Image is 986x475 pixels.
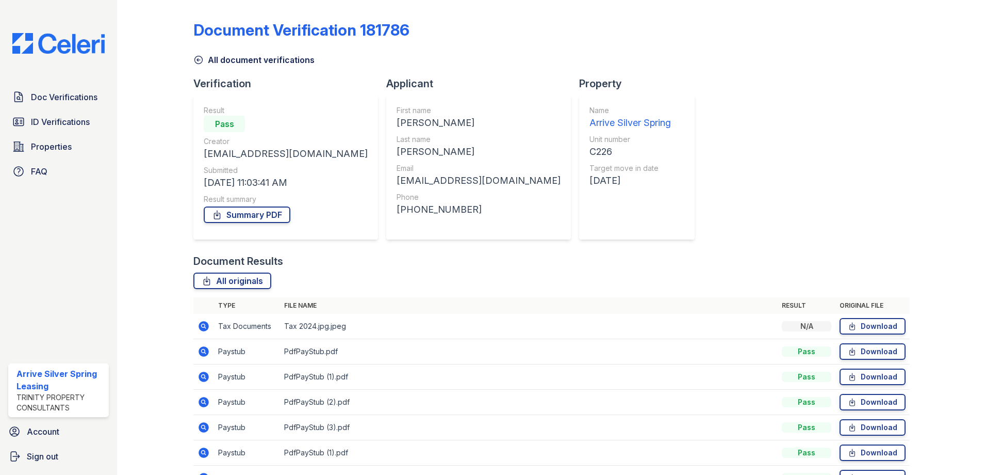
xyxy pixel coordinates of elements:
a: Properties [8,136,109,157]
div: Document Verification 181786 [193,21,409,39]
a: Download [840,369,906,385]
td: Paystub [214,390,280,415]
div: Unit number [589,134,671,145]
div: Result summary [204,194,368,204]
div: Pass [782,397,831,407]
div: Verification [193,76,386,91]
div: [DATE] 11:03:41 AM [204,176,368,190]
td: PdfPayStub (1).pdf [280,365,778,390]
div: Last name [397,134,561,145]
div: [PHONE_NUMBER] [397,202,561,217]
span: Account [27,425,59,438]
div: [EMAIL_ADDRESS][DOMAIN_NAME] [397,173,561,188]
td: Paystub [214,415,280,440]
div: Pass [782,346,831,357]
th: File name [280,297,778,314]
span: Doc Verifications [31,91,97,103]
a: Sign out [4,446,113,467]
div: Arrive Silver Spring Leasing [17,368,105,392]
img: CE_Logo_Blue-a8612792a0a2168367f1c8372b55b34899dd931a85d93a1a3d3e32e68fde9ad4.png [4,33,113,54]
td: PdfPayStub.pdf [280,339,778,365]
div: [PERSON_NAME] [397,116,561,130]
div: Arrive Silver Spring [589,116,671,130]
a: ID Verifications [8,112,109,132]
div: Phone [397,192,561,202]
div: [PERSON_NAME] [397,145,561,159]
div: First name [397,105,561,116]
div: Trinity Property Consultants [17,392,105,413]
th: Original file [835,297,910,314]
td: Tax 2024.jpg.jpeg [280,314,778,339]
div: Property [579,76,703,91]
span: FAQ [31,165,47,178]
div: Submitted [204,165,368,176]
div: Email [397,163,561,173]
a: Download [840,343,906,360]
a: Summary PDF [204,207,290,223]
div: Name [589,105,671,116]
div: C226 [589,145,671,159]
div: Pass [782,448,831,458]
a: Download [840,445,906,461]
a: Download [840,419,906,436]
div: Document Results [193,254,283,268]
div: [EMAIL_ADDRESS][DOMAIN_NAME] [204,147,368,161]
div: N/A [782,321,831,331]
td: Paystub [214,365,280,390]
a: Name Arrive Silver Spring [589,105,671,130]
a: All originals [193,273,271,289]
a: All document verifications [193,54,315,66]
span: ID Verifications [31,116,90,128]
div: Pass [782,372,831,382]
td: PdfPayStub (3).pdf [280,415,778,440]
a: Download [840,318,906,335]
th: Result [778,297,835,314]
div: Pass [204,116,245,132]
div: Pass [782,422,831,433]
a: FAQ [8,161,109,182]
div: Creator [204,136,368,147]
a: Download [840,394,906,410]
span: Sign out [27,450,58,463]
td: PdfPayStub (1).pdf [280,440,778,466]
td: Paystub [214,440,280,466]
td: Paystub [214,339,280,365]
a: Doc Verifications [8,87,109,107]
div: Applicant [386,76,579,91]
td: Tax Documents [214,314,280,339]
th: Type [214,297,280,314]
td: PdfPayStub (2).pdf [280,390,778,415]
div: [DATE] [589,173,671,188]
div: Result [204,105,368,116]
a: Account [4,421,113,442]
span: Properties [31,140,72,153]
div: Target move in date [589,163,671,173]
